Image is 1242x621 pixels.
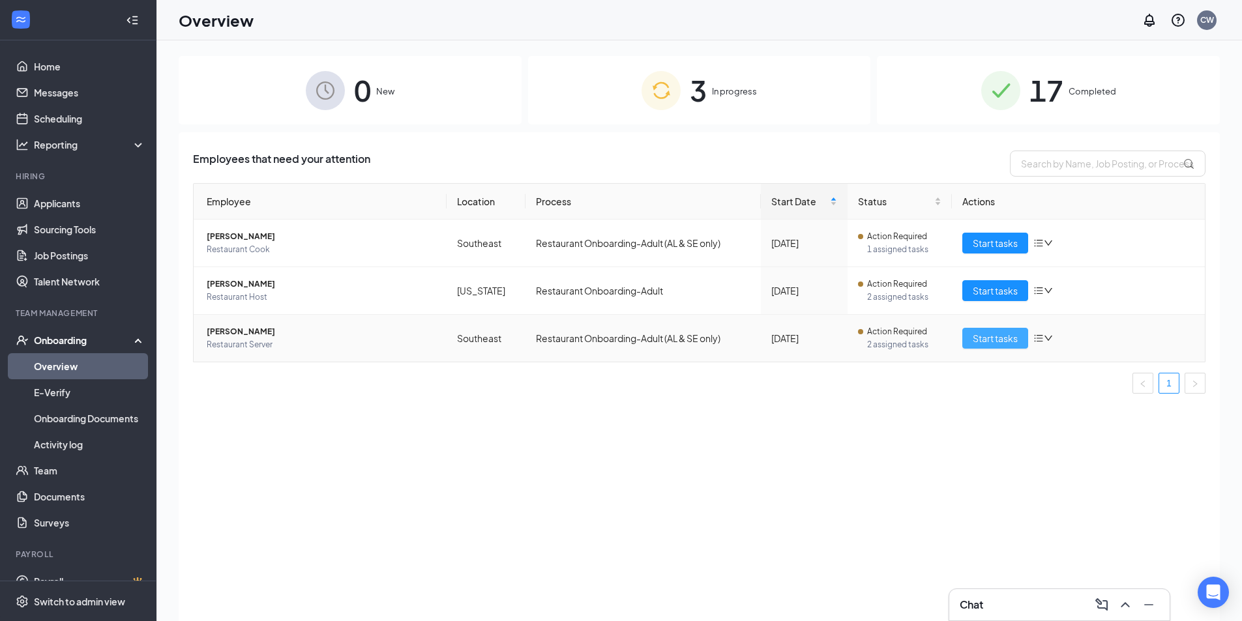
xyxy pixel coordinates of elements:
span: 1 assigned tasks [867,243,941,256]
a: Talent Network [34,268,145,295]
span: down [1044,334,1053,343]
span: Status [858,194,932,209]
svg: QuestionInfo [1170,12,1186,28]
a: Documents [34,484,145,510]
div: Reporting [34,138,146,151]
span: [PERSON_NAME] [207,325,436,338]
a: Scheduling [34,106,145,132]
a: Onboarding Documents [34,405,145,431]
a: Applicants [34,190,145,216]
span: 2 assigned tasks [867,338,941,351]
button: Start tasks [962,233,1028,253]
svg: Minimize [1141,597,1157,613]
a: 1 [1159,373,1179,393]
div: CW [1200,14,1214,25]
a: Surveys [34,510,145,536]
span: Completed [1069,85,1116,98]
span: 3 [690,68,707,113]
svg: UserCheck [16,334,29,347]
button: Start tasks [962,280,1028,301]
span: [PERSON_NAME] [207,230,436,243]
span: Start tasks [973,331,1018,345]
span: right [1191,380,1199,388]
td: Southeast [447,220,525,267]
div: Switch to admin view [34,595,125,608]
a: PayrollCrown [34,568,145,594]
svg: Settings [16,595,29,608]
span: 0 [354,68,371,113]
a: Activity log [34,431,145,457]
h1: Overview [179,9,254,31]
button: ComposeMessage [1091,594,1112,615]
span: down [1044,238,1053,248]
span: 2 assigned tasks [867,291,941,304]
span: Employees that need your attention [193,151,370,177]
button: Start tasks [962,328,1028,349]
th: Status [848,184,952,220]
span: Action Required [867,325,927,338]
th: Location [447,184,525,220]
span: Start tasks [973,236,1018,250]
td: Restaurant Onboarding-Adult [525,267,761,315]
a: Job Postings [34,242,145,268]
span: Action Required [867,278,927,291]
div: [DATE] [771,236,837,250]
svg: Notifications [1142,12,1157,28]
span: Restaurant Host [207,291,436,304]
button: right [1185,373,1205,394]
div: Open Intercom Messenger [1198,577,1229,608]
div: [DATE] [771,283,837,298]
span: Restaurant Cook [207,243,436,256]
span: Start tasks [973,283,1018,298]
a: Home [34,53,145,79]
svg: Collapse [126,14,139,27]
svg: Analysis [16,138,29,151]
span: 17 [1029,68,1063,113]
td: Restaurant Onboarding-Adult (AL & SE only) [525,220,761,267]
span: New [376,85,394,98]
span: In progress [712,85,757,98]
span: [PERSON_NAME] [207,278,436,291]
div: Payroll [16,549,143,560]
svg: ComposeMessage [1094,597,1110,613]
h3: Chat [960,598,983,612]
button: Minimize [1138,594,1159,615]
span: bars [1033,333,1044,343]
td: Southeast [447,315,525,362]
button: left [1132,373,1153,394]
td: Restaurant Onboarding-Adult (AL & SE only) [525,315,761,362]
div: [DATE] [771,331,837,345]
li: Previous Page [1132,373,1153,394]
div: Onboarding [34,334,134,347]
span: bars [1033,285,1044,296]
th: Employee [194,184,447,220]
span: Action Required [867,230,927,243]
li: 1 [1159,373,1179,394]
span: left [1139,380,1147,388]
div: Hiring [16,171,143,182]
a: Sourcing Tools [34,216,145,242]
th: Process [525,184,761,220]
a: Team [34,457,145,484]
svg: WorkstreamLogo [14,13,27,26]
button: ChevronUp [1115,594,1136,615]
li: Next Page [1185,373,1205,394]
th: Actions [952,184,1205,220]
a: Overview [34,353,145,379]
div: Team Management [16,308,143,319]
a: E-Verify [34,379,145,405]
span: Restaurant Server [207,338,436,351]
span: bars [1033,238,1044,248]
svg: ChevronUp [1117,597,1133,613]
input: Search by Name, Job Posting, or Process [1010,151,1205,177]
span: down [1044,286,1053,295]
a: Messages [34,79,145,106]
span: Start Date [771,194,827,209]
td: [US_STATE] [447,267,525,315]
